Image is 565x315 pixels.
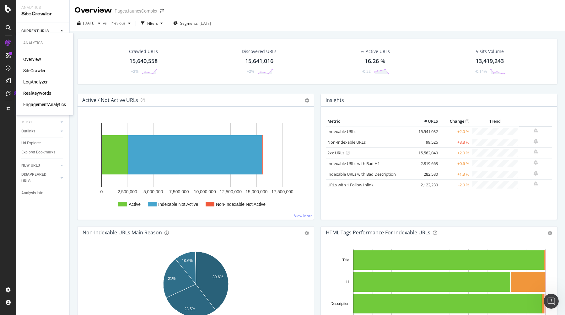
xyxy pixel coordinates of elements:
td: 99,526 [414,137,439,147]
span: Segments [180,21,198,26]
div: Analytics [21,5,64,10]
div: SiteCrawler [21,10,64,18]
div: Overview [75,5,112,16]
td: 2,122,230 [414,179,439,190]
div: PagesJaunesComplet [115,8,158,14]
div: DISAPPEARED URLS [21,171,53,184]
text: Title [342,258,350,262]
a: Non-Indexable URLs [327,139,366,145]
div: Analytics [23,40,66,46]
td: 282,580 [414,169,439,179]
text: 17,500,000 [271,189,293,194]
a: RealKeywords [23,90,51,96]
div: Explorer Bookmarks [21,149,55,156]
a: Explorer Bookmarks [21,149,65,156]
text: Description [331,302,349,306]
th: Trend [471,117,519,126]
td: 15,541,032 [414,126,439,137]
div: Non-Indexable URLs Main Reason [83,229,162,236]
text: 0 [100,189,103,194]
div: HTML Tags Performance for Indexable URLs [326,229,430,236]
div: bell-plus [534,128,538,133]
h4: Active / Not Active URLs [82,96,138,104]
text: 15,000,000 [245,189,267,194]
a: 2xx URLs [327,150,344,156]
a: Indexable URLs with Bad H1 [327,161,380,166]
text: 5,000,000 [143,189,163,194]
a: Outlinks [21,128,59,135]
div: gear [304,231,309,235]
a: NEW URLS [21,162,59,169]
text: Active [129,202,141,207]
div: -0.14% [475,69,487,74]
text: Indexable Not Active [158,202,198,207]
div: Filters [147,21,158,26]
span: Previous [108,20,126,26]
td: +2.0 % [439,147,471,158]
td: +1.3 % [439,169,471,179]
div: Outlinks [21,128,35,135]
div: bell-plus [534,181,538,186]
iframe: Intercom live chat [544,294,559,309]
a: Inlinks [21,119,59,125]
text: 7,500,000 [169,189,189,194]
a: LogAnalyzer [23,79,48,85]
div: 16.26 % [365,57,385,65]
a: Indexable URLs [327,129,356,134]
td: +0.6 % [439,158,471,169]
a: Analysis Info [21,190,65,196]
div: A chart. [83,117,309,215]
h4: Insights [326,96,344,104]
a: Indexable URLs with Bad Description [327,171,396,177]
div: Analysis Info [21,190,43,196]
div: Inlinks [21,119,32,125]
div: 13,419,243 [476,57,504,65]
div: -0.52 [362,69,371,74]
div: +2% [131,69,138,74]
text: 28.5% [184,307,195,311]
text: H1 [345,280,350,284]
text: 21% [168,276,175,281]
button: [DATE] [75,18,103,28]
i: Options [305,98,309,103]
text: Non-Indexable Not Active [216,202,266,207]
td: 2,819,663 [414,158,439,169]
td: 15,562,040 [414,147,439,158]
button: Previous [108,18,133,28]
span: vs [103,20,108,26]
div: bell-plus [534,149,538,154]
div: arrow-right-arrow-left [160,9,164,13]
div: 15,641,016 [245,57,273,65]
div: bell-plus [534,139,538,144]
text: 2,500,000 [118,189,137,194]
text: 39.6% [213,275,223,279]
div: +2% [247,69,254,74]
div: Visits Volume [476,48,504,55]
span: 2025 Jul. 25th [83,20,95,26]
text: 10.6% [182,259,193,263]
td: +2.0 % [439,126,471,137]
td: +8.8 % [439,137,471,147]
text: 12,500,000 [220,189,242,194]
div: NEW URLS [21,162,40,169]
div: Crawled URLs [129,48,158,55]
div: 15,640,558 [129,57,158,65]
th: Metric [326,117,414,126]
a: SiteCrawler [23,67,46,74]
div: Discovered URLs [242,48,277,55]
div: bell-plus [534,171,538,176]
button: Segments[DATE] [171,18,213,28]
a: Overview [23,56,41,62]
button: Filters [138,18,165,28]
a: View More [294,213,313,218]
a: CURRENT URLS [21,28,59,35]
div: bell-plus [534,160,538,165]
a: EngagementAnalytics [23,101,66,108]
text: 10,000,000 [194,189,216,194]
a: URLs with 1 Follow Inlink [327,182,374,188]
